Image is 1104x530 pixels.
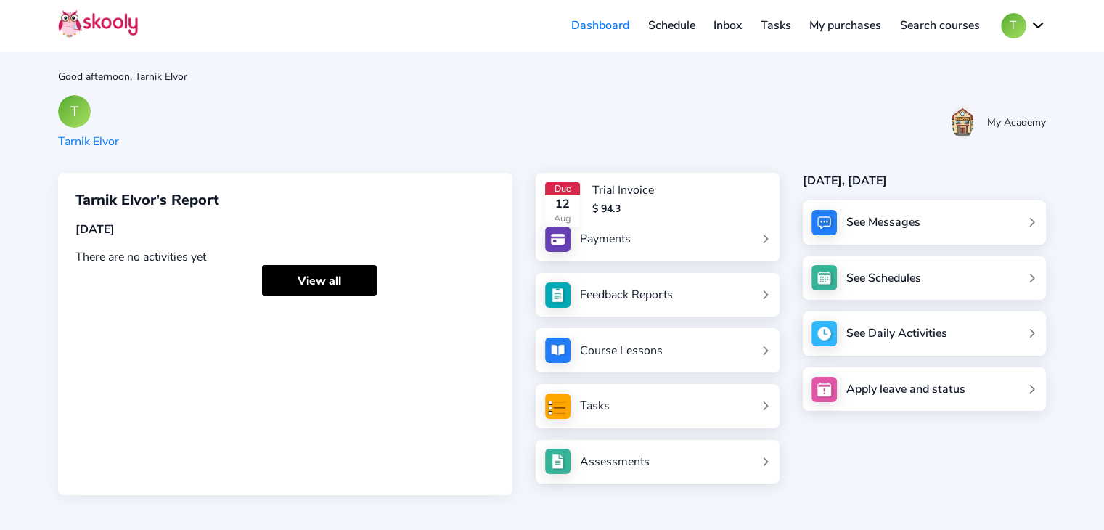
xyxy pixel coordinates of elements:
[75,221,495,237] div: [DATE]
[545,227,770,252] a: Payments
[545,282,571,308] img: see_atten.jpg
[75,190,219,210] span: Tarnik Elvor's Report
[846,325,947,341] div: See Daily Activities
[803,311,1046,356] a: See Daily Activities
[545,394,571,419] img: tasksForMpWeb.png
[58,95,91,128] div: T
[545,196,581,212] div: 12
[592,182,653,198] div: Trial Invoice
[562,14,639,37] a: Dashboard
[545,212,581,225] div: Aug
[639,14,705,37] a: Schedule
[75,249,495,265] div: There are no activities yet
[846,381,965,397] div: Apply leave and status
[545,394,770,419] a: Tasks
[545,338,571,363] img: courses.jpg
[1001,13,1046,38] button: Tchevron down outline
[811,210,837,235] img: messages.jpg
[580,231,631,247] div: Payments
[704,14,751,37] a: Inbox
[58,70,1046,83] div: Good afternoon, Tarnik Elvor
[545,182,581,195] div: Due
[811,265,837,290] img: schedule.jpg
[803,256,1046,301] a: See Schedules
[58,9,138,38] img: Skooly
[545,338,770,363] a: Course Lessons
[580,287,673,303] div: Feedback Reports
[580,398,610,414] div: Tasks
[987,115,1046,129] div: My Academy
[545,449,770,474] a: Assessments
[545,449,571,474] img: assessments.jpg
[545,227,571,252] img: payments.jpg
[580,454,650,470] div: Assessments
[846,270,921,286] div: See Schedules
[800,14,891,37] a: My purchases
[803,173,1046,189] div: [DATE], [DATE]
[811,377,837,402] img: apply_leave.jpg
[846,214,920,230] div: See Messages
[811,321,837,346] img: activity.jpg
[803,367,1046,412] a: Apply leave and status
[952,106,973,139] img: 20210604070037483498052728884623N8pZ9uhzYT8rBJoFur.jpg
[545,282,770,308] a: Feedback Reports
[262,265,377,296] a: View all
[580,343,663,359] div: Course Lessons
[592,202,653,216] div: $ 94.3
[58,134,119,150] div: Tarnik Elvor
[751,14,801,37] a: Tasks
[891,14,989,37] a: Search courses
